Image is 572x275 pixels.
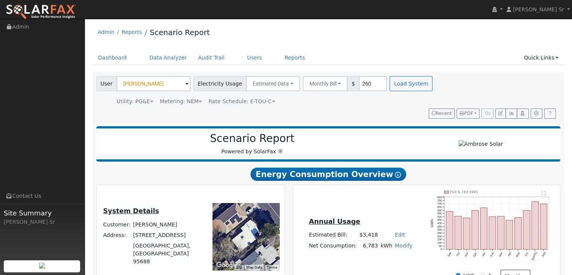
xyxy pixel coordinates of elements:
[303,76,348,91] button: Monthly Bill
[437,238,442,241] text: 150
[463,218,470,249] rect: onclick=""
[516,251,521,258] text: May
[456,252,461,257] text: Oct
[457,108,479,119] button: PDF
[429,108,455,119] button: Recent
[132,219,202,230] td: [PERSON_NAME]
[308,240,358,251] td: Net Consumption:
[93,51,133,65] a: Dashboard
[437,228,442,231] text: 300
[117,76,191,91] input: Select a User
[490,252,495,257] text: Feb
[103,207,159,215] u: System Details
[4,218,80,226] div: [PERSON_NAME] Sr
[513,6,564,12] span: [PERSON_NAME] Sr
[507,251,512,257] text: Apr
[473,251,478,257] text: Dec
[98,29,115,35] a: Admin
[437,222,442,225] text: 400
[236,265,241,270] button: Keyboard shortcuts
[495,108,506,119] button: Edit User
[532,202,539,249] rect: onclick=""
[347,76,359,91] span: $
[395,172,401,178] i: Show Help
[439,244,442,248] text: 50
[541,204,548,249] rect: onclick=""
[214,260,239,270] a: Open this area in Google Maps (opens a new window)
[4,208,80,218] span: Site Summary
[246,265,262,270] button: Map Data
[499,251,504,257] text: Mar
[193,76,246,91] span: Electricity Usage
[132,240,202,267] td: [GEOGRAPHIC_DATA], [GEOGRAPHIC_DATA] 95688
[39,263,45,269] img: retrieve
[515,217,522,249] rect: onclick=""
[214,260,239,270] img: Google
[464,251,469,257] text: Nov
[489,217,496,249] rect: onclick=""
[437,208,442,212] text: 600
[531,108,542,119] button: Settings
[437,218,442,222] text: 450
[102,219,132,230] td: Customer:
[472,210,479,249] rect: onclick=""
[460,111,473,116] span: PDF
[437,199,442,202] text: 750
[440,247,442,251] text: 0
[437,202,442,205] text: 700
[437,215,442,218] text: 500
[523,210,530,249] rect: onclick=""
[437,235,442,238] text: 200
[517,108,528,119] button: Login As
[395,232,405,238] a: Edit
[505,108,517,119] button: Multi-Series Graph
[267,265,277,269] a: Terms (opens in new tab)
[144,51,193,65] a: Data Analyzer
[358,240,379,251] td: 6,783
[524,252,529,257] text: Jun
[437,195,442,199] text: 800
[160,98,202,105] div: Metering: NEM
[358,230,379,241] td: $3,418
[121,29,142,35] a: Reports
[117,98,153,105] div: Utility: PG&E
[455,216,461,249] rect: onclick=""
[437,231,442,235] text: 250
[446,211,453,249] rect: onclick=""
[431,219,434,227] text: kWh
[390,76,432,91] button: Load System
[544,108,556,119] a: Help Link
[437,212,442,215] text: 550
[395,243,413,249] a: Modify
[279,51,311,65] a: Reports
[246,76,300,91] button: Estimated Data
[437,205,442,209] text: 650
[150,28,210,37] a: Scenario Report
[241,51,268,65] a: Users
[531,252,538,261] text: [DATE]
[193,51,230,65] a: Audit Trail
[96,76,117,91] span: User
[481,208,487,249] rect: onclick=""
[379,240,393,251] td: kWh
[308,230,358,241] td: Estimated Bill:
[102,230,132,240] td: Address:
[447,252,452,258] text: Sep
[309,218,360,225] u: Annual Usage
[542,191,546,196] text: 
[481,252,486,257] text: Jan
[458,140,503,148] img: Ambrose Solar
[250,168,406,181] span: Energy Consumption Overview
[132,230,202,240] td: [STREET_ADDRESS]
[437,225,442,228] text: 350
[498,216,505,249] rect: onclick=""
[518,51,564,65] a: Quick Links
[100,132,405,156] div: Powered by SolarFax ®
[208,98,275,104] span: Alias: None
[450,190,478,194] text: Pull 6,783 kWh
[104,132,401,145] h2: Scenario Report
[6,4,76,20] img: SolarFax
[542,252,547,258] text: Aug
[506,220,513,249] rect: onclick=""
[437,241,442,244] text: 100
